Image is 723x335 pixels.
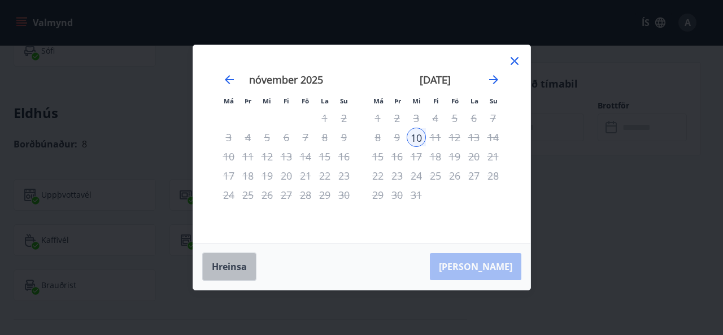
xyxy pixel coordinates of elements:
[238,147,258,166] td: Not available. þriðjudagur, 11. nóvember 2025
[296,147,315,166] td: Not available. föstudagur, 14. nóvember 2025
[238,128,258,147] td: Not available. þriðjudagur, 4. nóvember 2025
[484,166,503,185] td: Not available. sunnudagur, 28. desember 2025
[277,185,296,205] td: Not available. fimmtudagur, 27. nóvember 2025
[258,128,277,147] td: Not available. miðvikudagur, 5. nóvember 2025
[433,97,439,105] small: Fi
[426,128,445,147] td: Not available. fimmtudagur, 11. desember 2025
[368,108,387,128] td: Not available. mánudagur, 1. desember 2025
[315,166,334,185] td: Not available. laugardagur, 22. nóvember 2025
[445,166,464,185] td: Not available. föstudagur, 26. desember 2025
[445,147,464,166] div: Aðeins útritun í boði
[407,108,426,128] td: Not available. miðvikudagur, 3. desember 2025
[368,166,387,185] td: Not available. mánudagur, 22. desember 2025
[223,73,236,86] div: Move backward to switch to the previous month.
[334,128,354,147] td: Not available. sunnudagur, 9. nóvember 2025
[464,147,484,166] td: Not available. laugardagur, 20. desember 2025
[394,97,401,105] small: Þr
[387,185,407,205] td: Not available. þriðjudagur, 30. desember 2025
[207,59,517,229] div: Calendar
[368,185,387,205] td: Not available. mánudagur, 29. desember 2025
[412,97,421,105] small: Mi
[373,97,384,105] small: Má
[296,185,315,205] td: Not available. föstudagur, 28. nóvember 2025
[407,128,426,147] td: Selected as start date. miðvikudagur, 10. desember 2025
[464,166,484,185] td: Not available. laugardagur, 27. desember 2025
[387,147,407,166] td: Not available. þriðjudagur, 16. desember 2025
[258,147,277,166] td: Not available. miðvikudagur, 12. nóvember 2025
[315,108,334,128] td: Not available. laugardagur, 1. nóvember 2025
[484,128,503,147] td: Not available. sunnudagur, 14. desember 2025
[321,97,329,105] small: La
[249,73,323,86] strong: nóvember 2025
[407,166,426,185] td: Not available. miðvikudagur, 24. desember 2025
[445,108,464,128] td: Not available. föstudagur, 5. desember 2025
[245,97,251,105] small: Þr
[407,128,426,147] div: Aðeins útritun í boði
[426,147,445,166] td: Not available. fimmtudagur, 18. desember 2025
[219,128,238,147] td: Not available. mánudagur, 3. nóvember 2025
[277,166,296,185] td: Not available. fimmtudagur, 20. nóvember 2025
[368,128,387,147] td: Not available. mánudagur, 8. desember 2025
[296,166,315,185] td: Not available. föstudagur, 21. nóvember 2025
[340,97,348,105] small: Su
[471,97,478,105] small: La
[368,147,387,166] td: Not available. mánudagur, 15. desember 2025
[277,128,296,147] td: Not available. fimmtudagur, 6. nóvember 2025
[334,185,354,205] td: Not available. sunnudagur, 30. nóvember 2025
[238,185,258,205] td: Not available. þriðjudagur, 25. nóvember 2025
[484,108,503,128] td: Not available. sunnudagur, 7. desember 2025
[219,166,238,185] td: Not available. mánudagur, 17. nóvember 2025
[407,185,426,205] td: Not available. miðvikudagur, 31. desember 2025
[315,185,334,205] td: Not available. laugardagur, 29. nóvember 2025
[426,166,445,185] td: Not available. fimmtudagur, 25. desember 2025
[464,108,484,128] td: Not available. laugardagur, 6. desember 2025
[445,128,464,147] td: Not available. föstudagur, 12. desember 2025
[334,108,354,128] td: Not available. sunnudagur, 2. nóvember 2025
[284,97,289,105] small: Fi
[258,185,277,205] td: Not available. miðvikudagur, 26. nóvember 2025
[263,97,271,105] small: Mi
[334,147,354,166] td: Not available. sunnudagur, 16. nóvember 2025
[296,128,315,147] td: Not available. föstudagur, 7. nóvember 2025
[387,166,407,185] td: Not available. þriðjudagur, 23. desember 2025
[490,97,498,105] small: Su
[484,147,503,166] td: Not available. sunnudagur, 21. desember 2025
[420,73,451,86] strong: [DATE]
[315,147,334,166] td: Not available. laugardagur, 15. nóvember 2025
[407,147,426,166] td: Not available. miðvikudagur, 17. desember 2025
[445,147,464,166] td: Not available. föstudagur, 19. desember 2025
[315,128,334,147] td: Not available. laugardagur, 8. nóvember 2025
[219,147,238,166] td: Not available. mánudagur, 10. nóvember 2025
[202,253,256,281] button: Hreinsa
[451,97,459,105] small: Fö
[426,108,445,128] td: Not available. fimmtudagur, 4. desember 2025
[464,128,484,147] td: Not available. laugardagur, 13. desember 2025
[238,166,258,185] td: Not available. þriðjudagur, 18. nóvember 2025
[487,73,500,86] div: Move forward to switch to the next month.
[387,128,407,147] td: Not available. þriðjudagur, 9. desember 2025
[277,147,296,166] td: Not available. fimmtudagur, 13. nóvember 2025
[302,97,309,105] small: Fö
[258,166,277,185] td: Not available. miðvikudagur, 19. nóvember 2025
[387,108,407,128] td: Not available. þriðjudagur, 2. desember 2025
[224,97,234,105] small: Má
[334,166,354,185] td: Not available. sunnudagur, 23. nóvember 2025
[219,185,238,205] td: Not available. mánudagur, 24. nóvember 2025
